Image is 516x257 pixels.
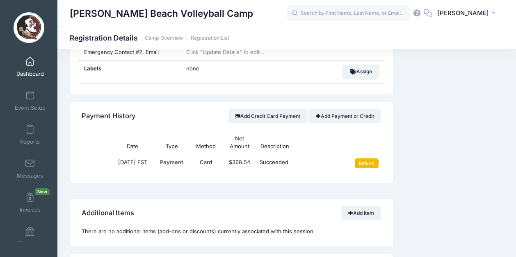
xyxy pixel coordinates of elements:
[222,131,256,155] th: Net Amount
[11,222,50,251] a: Financials
[341,206,381,220] a: Add Item
[18,240,43,247] span: Financials
[78,61,180,83] div: Labels
[70,34,229,42] h1: Registration Details
[11,52,50,81] a: Dashboard
[82,202,134,225] h4: Additional Items
[11,86,50,115] a: Event Setup
[222,155,256,173] td: $368.54
[432,4,504,23] button: [PERSON_NAME]
[112,155,153,173] td: [DATE] EST
[70,4,253,23] h1: [PERSON_NAME] Beach Volleyball Camp
[70,228,393,246] div: There are no additional items (add-ons or discounts) currently associated with this session.
[82,105,136,128] h4: Payment History
[11,188,50,217] a: InvoicesNew
[186,49,265,55] span: Click "Update Details" to edit...
[355,158,379,168] input: Refund
[112,131,153,155] th: Date
[17,172,43,179] span: Messages
[20,138,40,145] span: Reports
[191,35,229,41] a: Registration List
[437,9,489,18] span: [PERSON_NAME]
[20,206,41,213] span: Invoices
[186,65,289,73] span: none
[190,131,222,155] th: Method
[342,65,379,79] button: Assign
[190,155,222,173] td: Card
[78,44,180,61] div: Emergency Contact #2: Email
[309,109,381,123] a: Add Payment or Credit
[11,154,50,183] a: Messages
[145,35,183,41] a: Camp Overview
[153,131,190,155] th: Type
[256,131,346,155] th: Description
[153,155,190,173] td: Payment
[14,12,44,43] img: Brooke Niles Beach Volleyball Camp
[287,5,410,22] input: Search by First Name, Last Name, or Email...
[35,188,50,195] span: New
[15,104,46,111] span: Event Setup
[228,109,308,123] button: Add Credit Card Payment
[256,155,346,173] td: Succeeded
[11,120,50,149] a: Reports
[16,70,44,77] span: Dashboard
